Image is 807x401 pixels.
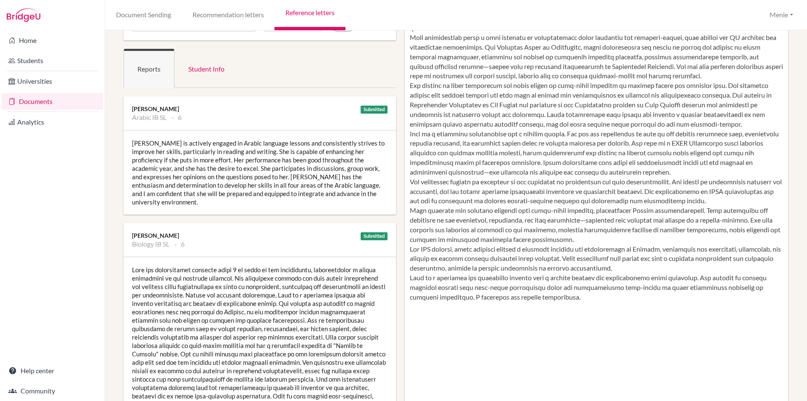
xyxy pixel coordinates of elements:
[124,130,396,215] div: [PERSON_NAME] is actively engaged in Arabic language lessons and consistently strives to improve ...
[132,113,166,122] li: Arabic IB SL
[2,52,103,69] a: Students
[2,93,103,110] a: Documents
[7,8,40,22] img: Bridge-U
[174,49,238,88] a: Student Info
[2,382,103,399] a: Community
[2,114,103,130] a: Analytics
[766,7,797,23] button: Menie
[175,240,185,248] li: 6
[361,232,388,240] div: Submitted
[2,362,103,379] a: Help center
[132,231,388,240] div: [PERSON_NAME]
[2,73,103,90] a: Universities
[132,105,388,113] div: [PERSON_NAME]
[172,113,182,122] li: 6
[132,240,169,248] li: Biology IB SL
[124,49,174,88] a: Reports
[361,106,388,114] div: Submitted
[2,32,103,49] a: Home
